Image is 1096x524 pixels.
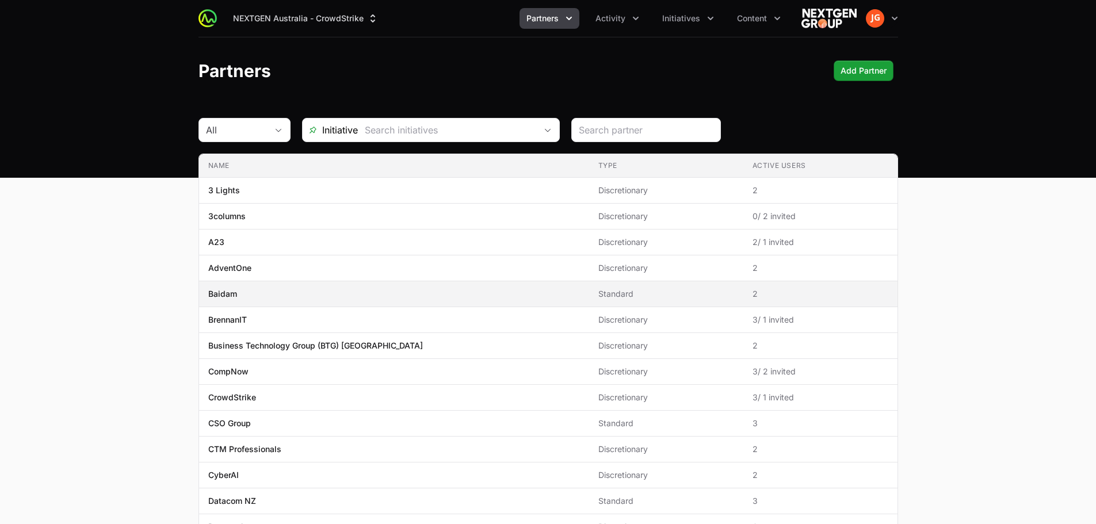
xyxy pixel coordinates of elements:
[520,8,579,29] button: Partners
[208,495,256,507] p: Datacom NZ
[753,211,888,222] span: 0 / 2 invited
[730,8,788,29] button: Content
[598,495,734,507] span: Standard
[598,236,734,248] span: Discretionary
[598,469,734,481] span: Discretionary
[199,118,290,141] button: All
[303,123,358,137] span: Initiative
[217,8,788,29] div: Main navigation
[208,185,240,196] p: 3 Lights
[753,469,888,481] span: 2
[208,418,251,429] p: CSO Group
[208,340,423,351] p: Business Technology Group (BTG) [GEOGRAPHIC_DATA]
[589,8,646,29] button: Activity
[753,262,888,274] span: 2
[866,9,884,28] img: Jamie Gunning
[730,8,788,29] div: Content menu
[208,262,251,274] p: AdventOne
[226,8,385,29] button: NEXTGEN Australia - CrowdStrike
[536,118,559,141] div: Open
[743,154,898,178] th: Active Users
[598,418,734,429] span: Standard
[598,443,734,455] span: Discretionary
[753,418,888,429] span: 3
[208,392,256,403] p: CrowdStrike
[598,314,734,326] span: Discretionary
[753,366,888,377] span: 3 / 2 invited
[841,64,887,78] span: Add Partner
[208,288,237,300] p: Baidam
[208,443,281,455] p: CTM Professionals
[655,8,721,29] div: Initiatives menu
[753,340,888,351] span: 2
[598,366,734,377] span: Discretionary
[598,211,734,222] span: Discretionary
[206,123,267,137] div: All
[753,185,888,196] span: 2
[598,392,734,403] span: Discretionary
[598,288,734,300] span: Standard
[520,8,579,29] div: Partners menu
[595,13,625,24] span: Activity
[834,60,893,81] div: Primary actions
[662,13,700,24] span: Initiatives
[753,288,888,300] span: 2
[226,8,385,29] div: Supplier switch menu
[598,262,734,274] span: Discretionary
[753,495,888,507] span: 3
[655,8,721,29] button: Initiatives
[208,236,224,248] p: A23
[598,340,734,351] span: Discretionary
[208,469,239,481] p: CyberAI
[198,60,271,81] h1: Partners
[589,8,646,29] div: Activity menu
[358,118,536,141] input: Search initiatives
[753,443,888,455] span: 2
[834,60,893,81] button: Add Partner
[598,185,734,196] span: Discretionary
[753,236,888,248] span: 2 / 1 invited
[753,314,888,326] span: 3 / 1 invited
[753,392,888,403] span: 3 / 1 invited
[589,154,743,178] th: Type
[579,123,713,137] input: Search partner
[526,13,559,24] span: Partners
[208,211,246,222] p: 3columns
[199,154,589,178] th: Name
[208,366,249,377] p: CompNow
[737,13,767,24] span: Content
[801,7,857,30] img: NEXTGEN Australia
[198,9,217,28] img: ActivitySource
[208,314,247,326] p: BrennanIT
